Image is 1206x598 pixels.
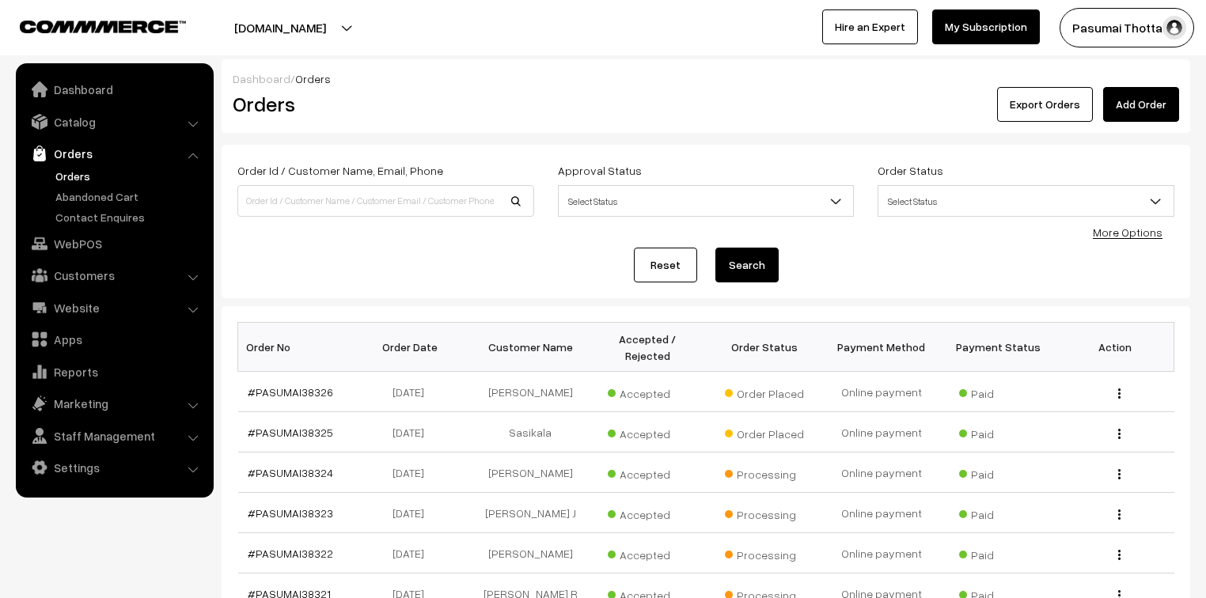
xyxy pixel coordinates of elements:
label: Order Status [878,162,943,179]
a: #PASUMAI38324 [248,466,333,479]
span: Paid [959,462,1038,483]
a: Reset [634,248,697,282]
span: Order Placed [725,381,804,402]
td: [DATE] [355,452,472,493]
a: COMMMERCE [20,16,158,35]
img: Menu [1118,388,1121,399]
td: Online payment [823,412,940,452]
td: Online payment [823,533,940,573]
a: My Subscription [932,9,1040,44]
td: [PERSON_NAME] [472,452,589,493]
img: Menu [1118,469,1121,479]
td: [DATE] [355,533,472,573]
img: Menu [1118,429,1121,439]
a: Add Order [1103,87,1179,122]
span: Processing [725,502,804,523]
td: [DATE] [355,412,472,452]
input: Order Id / Customer Name / Customer Email / Customer Phone [237,185,534,217]
button: Pasumai Thotta… [1060,8,1194,47]
td: [PERSON_NAME] [472,372,589,412]
h2: Orders [233,92,533,116]
span: Paid [959,543,1038,563]
a: #PASUMAI38323 [248,506,333,520]
a: Abandoned Cart [51,188,208,205]
th: Accepted / Rejected [589,323,706,372]
span: Order Placed [725,422,804,442]
button: Export Orders [997,87,1093,122]
th: Order Status [706,323,823,372]
label: Approval Status [558,162,642,179]
a: Marketing [20,389,208,418]
span: Select Status [558,185,855,217]
span: Orders [295,72,331,85]
th: Order No [238,323,355,372]
span: Accepted [608,422,687,442]
div: / [233,70,1179,87]
a: #PASUMAI38322 [248,547,333,560]
a: Dashboard [233,72,290,85]
span: Paid [959,422,1038,442]
a: More Options [1093,225,1162,239]
span: Processing [725,462,804,483]
a: Orders [20,139,208,168]
a: Orders [51,168,208,184]
td: Online payment [823,493,940,533]
th: Order Date [355,323,472,372]
img: Menu [1118,550,1121,560]
a: Contact Enquires [51,209,208,225]
td: [DATE] [355,372,472,412]
button: Search [715,248,779,282]
td: Sasikala [472,412,589,452]
td: [DATE] [355,493,472,533]
a: Dashboard [20,75,208,104]
th: Payment Method [823,323,940,372]
img: COMMMERCE [20,21,186,32]
a: Apps [20,325,208,354]
span: Paid [959,381,1038,402]
a: Settings [20,453,208,482]
a: Hire an Expert [822,9,918,44]
span: Paid [959,502,1038,523]
a: Reports [20,358,208,386]
td: Online payment [823,372,940,412]
th: Action [1057,323,1174,372]
td: [PERSON_NAME] [472,533,589,573]
a: Website [20,293,208,322]
button: [DOMAIN_NAME] [179,8,381,47]
a: Staff Management [20,422,208,450]
span: Processing [725,543,804,563]
span: Select Status [878,185,1174,217]
a: Customers [20,261,208,290]
a: WebPOS [20,229,208,258]
a: #PASUMAI38325 [248,426,333,439]
th: Customer Name [472,323,589,372]
span: Accepted [608,543,687,563]
span: Select Status [559,187,854,215]
td: [PERSON_NAME] J [472,493,589,533]
a: Catalog [20,108,208,136]
img: Menu [1118,509,1121,520]
th: Payment Status [940,323,1057,372]
span: Accepted [608,462,687,483]
label: Order Id / Customer Name, Email, Phone [237,162,443,179]
span: Select Status [878,187,1174,215]
span: Accepted [608,502,687,523]
a: #PASUMAI38326 [248,385,333,399]
img: user [1162,16,1186,40]
td: Online payment [823,452,940,493]
span: Accepted [608,381,687,402]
